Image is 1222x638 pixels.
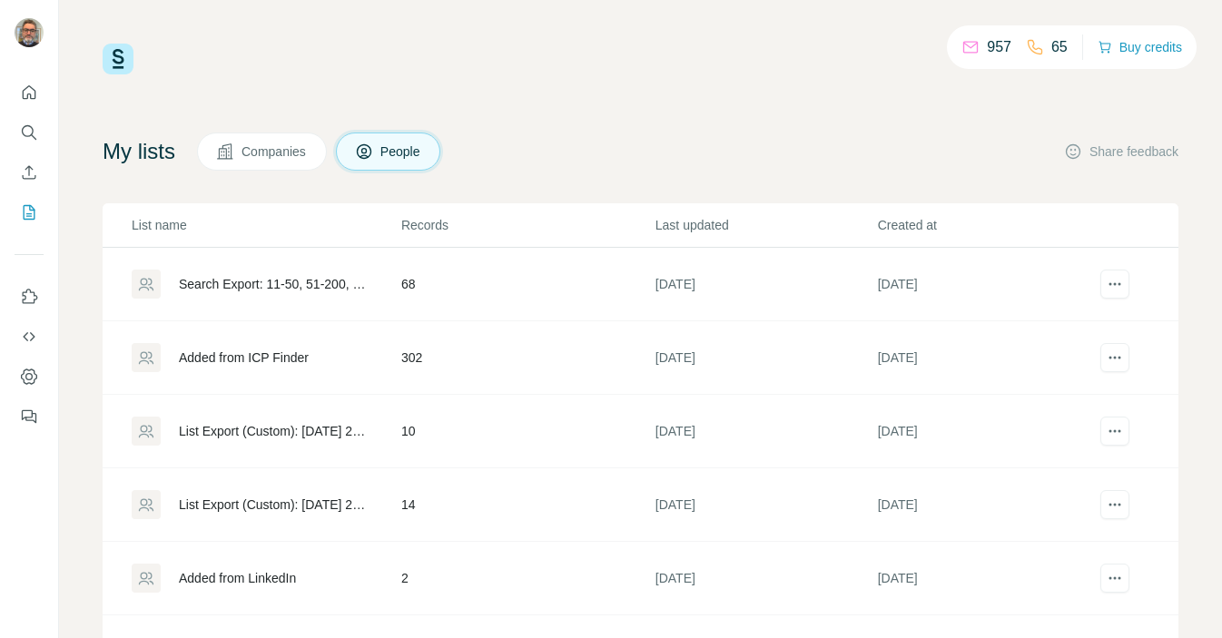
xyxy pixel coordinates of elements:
td: [DATE] [877,468,1099,542]
button: Enrich CSV [15,156,44,189]
div: List Export (Custom): [DATE] 22:07 [179,496,370,514]
td: [DATE] [655,542,877,615]
button: Use Surfe on LinkedIn [15,280,44,313]
button: Dashboard [15,360,44,393]
button: My lists [15,196,44,229]
button: actions [1100,490,1129,519]
button: Share feedback [1064,142,1178,161]
p: Created at [878,216,1099,234]
span: Companies [241,142,308,161]
button: actions [1100,270,1129,299]
div: Added from LinkedIn [179,569,296,587]
p: List name [132,216,399,234]
td: [DATE] [655,321,877,395]
button: Feedback [15,400,44,433]
img: Avatar [15,18,44,47]
td: [DATE] [877,248,1099,321]
td: 2 [400,542,655,615]
button: actions [1100,343,1129,372]
div: Search Export: 11-50, 51-200, Gerente general, Gerente de oficina, Gerente asistente, Gerente de ... [179,275,370,293]
td: [DATE] [655,395,877,468]
h4: My lists [103,137,175,166]
p: 65 [1051,36,1068,58]
p: 957 [987,36,1011,58]
button: actions [1100,564,1129,593]
td: [DATE] [877,542,1099,615]
button: Use Surfe API [15,320,44,353]
td: 14 [400,468,655,542]
button: Search [15,116,44,149]
td: [DATE] [655,248,877,321]
p: Records [401,216,654,234]
span: People [380,142,422,161]
button: actions [1100,417,1129,446]
td: 68 [400,248,655,321]
td: [DATE] [655,468,877,542]
td: [DATE] [877,321,1099,395]
td: [DATE] [877,395,1099,468]
button: Quick start [15,76,44,109]
div: List Export (Custom): [DATE] 22:12 [179,422,370,440]
td: 302 [400,321,655,395]
td: 10 [400,395,655,468]
button: Buy credits [1098,34,1182,60]
div: Added from ICP Finder [179,348,309,367]
p: Last updated [655,216,876,234]
img: Surfe Logo [103,44,133,74]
